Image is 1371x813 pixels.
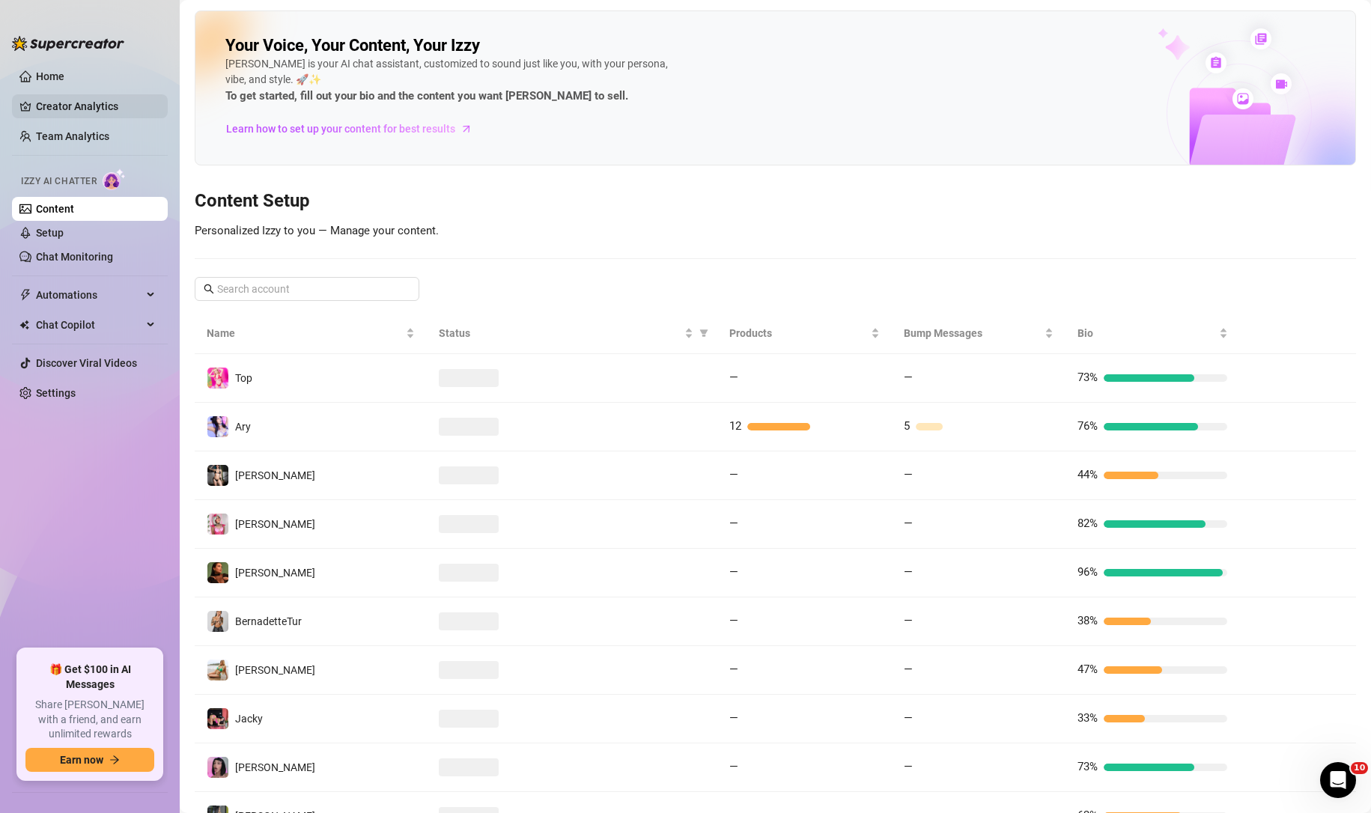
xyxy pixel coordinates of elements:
[25,698,154,742] span: Share [PERSON_NAME] with a friend, and earn unlimited rewards
[207,660,228,680] img: Daniela
[729,565,738,579] span: —
[225,117,484,141] a: Learn how to set up your content for best results
[109,755,120,765] span: arrow-right
[207,514,228,535] img: Emili
[1077,325,1216,341] span: Bio
[1123,12,1355,165] img: ai-chatter-content-library-cLFOSyPT.png
[729,517,738,530] span: —
[195,224,439,237] span: Personalized Izzy to you — Manage your content.
[729,663,738,676] span: —
[36,313,142,337] span: Chat Copilot
[904,711,913,725] span: —
[696,322,711,344] span: filter
[1077,760,1098,773] span: 73%
[1077,468,1098,481] span: 44%
[1077,517,1098,530] span: 82%
[892,313,1066,354] th: Bump Messages
[207,757,228,778] img: Valeria
[36,203,74,215] a: Content
[729,760,738,773] span: —
[1077,711,1098,725] span: 33%
[904,419,910,433] span: 5
[225,89,628,103] strong: To get started, fill out your bio and the content you want [PERSON_NAME] to sell.
[729,468,738,481] span: —
[904,565,913,579] span: —
[195,189,1356,213] h3: Content Setup
[904,614,913,627] span: —
[459,121,474,136] span: arrow-right
[36,130,109,142] a: Team Analytics
[36,387,76,399] a: Settings
[235,567,315,579] span: [PERSON_NAME]
[103,168,126,190] img: AI Chatter
[235,615,302,627] span: BernadetteTur
[235,421,251,433] span: Ary
[225,56,675,106] div: [PERSON_NAME] is your AI chat assistant, customized to sound just like you, with your persona, vi...
[1077,614,1098,627] span: 38%
[1351,762,1368,774] span: 10
[1077,565,1098,579] span: 96%
[207,325,403,341] span: Name
[904,517,913,530] span: —
[36,227,64,239] a: Setup
[904,760,913,773] span: —
[217,281,398,297] input: Search account
[1077,371,1098,384] span: 73%
[36,70,64,82] a: Home
[439,325,681,341] span: Status
[207,368,228,389] img: Top
[19,320,29,330] img: Chat Copilot
[904,663,913,676] span: —
[36,94,156,118] a: Creator Analytics
[1077,419,1098,433] span: 76%
[195,313,427,354] th: Name
[427,313,717,354] th: Status
[717,313,892,354] th: Products
[904,325,1042,341] span: Bump Messages
[204,284,214,294] span: search
[207,611,228,632] img: BernadetteTur
[207,416,228,437] img: Ary
[1066,313,1240,354] th: Bio
[235,761,315,773] span: [PERSON_NAME]
[729,419,741,433] span: 12
[25,748,154,772] button: Earn nowarrow-right
[207,708,228,729] img: Jacky
[36,357,137,369] a: Discover Viral Videos
[235,469,315,481] span: [PERSON_NAME]
[19,289,31,301] span: thunderbolt
[729,711,738,725] span: —
[729,325,868,341] span: Products
[235,664,315,676] span: [PERSON_NAME]
[235,518,315,530] span: [PERSON_NAME]
[25,663,154,692] span: 🎁 Get $100 in AI Messages
[207,465,228,486] img: Bonnie
[226,121,455,137] span: Learn how to set up your content for best results
[1320,762,1356,798] iframe: Intercom live chat
[729,371,738,384] span: —
[904,371,913,384] span: —
[699,329,708,338] span: filter
[904,468,913,481] span: —
[36,251,113,263] a: Chat Monitoring
[12,36,124,51] img: logo-BBDzfeDw.svg
[207,562,228,583] img: Celia
[60,754,103,766] span: Earn now
[729,614,738,627] span: —
[36,283,142,307] span: Automations
[1077,663,1098,676] span: 47%
[225,35,480,56] h2: Your Voice, Your Content, Your Izzy
[21,174,97,189] span: Izzy AI Chatter
[235,372,252,384] span: Top
[235,713,263,725] span: Jacky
